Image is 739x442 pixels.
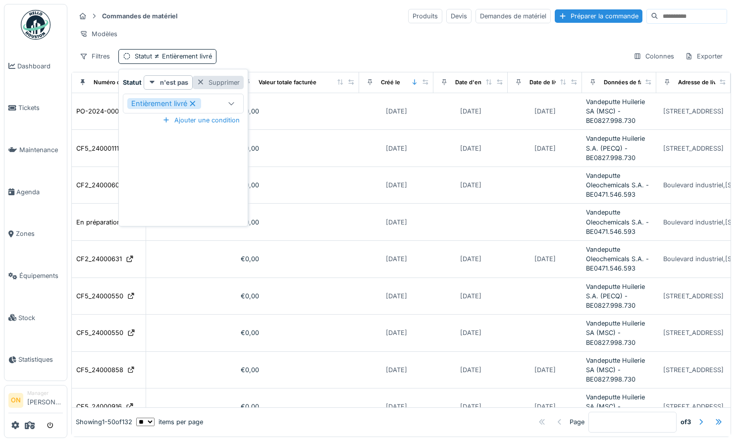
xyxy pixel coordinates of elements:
div: Vandeputte Oleochemicals S.A. - BE0471.546.593 [586,171,652,200]
div: Entièrement livré [127,98,201,109]
div: €0,00 [109,402,233,411]
div: [DATE] [386,144,407,153]
div: €0,00 [241,218,355,227]
div: €0,00 [241,328,355,337]
div: Colonnes [629,49,679,63]
div: PO-2024-00001 [76,107,125,116]
div: €0,00 [241,144,355,153]
div: [DATE] [460,291,481,301]
div: €0,00 [241,402,355,411]
div: CF5_24000858 [76,365,123,375]
div: [DATE] [460,144,481,153]
div: €0,00 [241,180,355,190]
div: Adresse de livraison [678,78,733,87]
strong: Statut [123,78,142,87]
div: Page [570,418,584,427]
div: [DATE] [386,402,407,411]
div: CF5_24000550 [76,291,123,301]
div: CF5_24000111 [76,144,119,153]
div: Modèles [75,27,122,41]
div: [DATE] [386,180,407,190]
div: CF5_24000916 [76,402,122,411]
div: Showing 1 - 50 of 132 [76,418,132,427]
span: Dashboard [17,61,63,71]
div: [DATE] [386,291,407,301]
span: Tickets [18,103,63,112]
div: Vandeputte Oleochemicals S.A. - BE0471.546.593 [586,245,652,274]
div: €0,00 [241,291,355,301]
div: [STREET_ADDRESS] [663,144,724,153]
div: Filtres [75,49,114,63]
div: [DATE] [386,328,407,337]
div: Vandeputte Huilerie SA (MSC) - BE0827.998.730 [586,97,652,126]
div: [DATE] [534,107,556,116]
span: Agenda [16,187,63,197]
div: CF5_24000550 [76,328,123,337]
div: [STREET_ADDRESS] [663,365,724,375]
div: [DATE] [460,180,481,190]
div: €233,32 [109,254,233,264]
div: CF2_24000602 [76,180,123,190]
div: [STREET_ADDRESS] [663,107,724,116]
div: items per page [136,418,203,427]
div: Préparer la commande [555,9,642,23]
div: [STREET_ADDRESS] [663,328,724,337]
div: [DATE] [534,402,556,411]
span: Équipements [19,271,63,280]
strong: n'est pas [160,78,188,87]
div: [DATE] [386,254,407,264]
div: [DATE] [386,107,407,116]
div: Vandeputte Huilerie S.A. (PECQ) - BE0827.998.730 [586,282,652,311]
div: Vandeputte Huilerie SA (MSC) - BE0827.998.730 [586,356,652,385]
strong: of 3 [681,418,691,427]
div: [DATE] [386,365,407,375]
div: €0,00 [241,254,355,264]
span: Stock [18,313,63,323]
li: ON [8,393,23,408]
div: [DATE] [534,144,556,153]
div: [STREET_ADDRESS] [663,291,724,301]
div: [DATE] [534,254,556,264]
div: [DATE] [386,218,407,227]
div: Vandeputte Huilerie SA (MSC) - BE0827.998.730 [586,392,652,421]
div: Vandeputte Oleochemicals S.A. - BE0471.546.593 [586,208,652,236]
div: En préparation [76,218,121,227]
strong: Commandes de matériel [98,11,181,21]
div: Supprimer [193,76,244,89]
div: Manager [27,389,63,397]
li: [PERSON_NAME] [27,389,63,411]
div: Vandeputte Huilerie SA (MSC) - BE0827.998.730 [586,319,652,347]
div: Demandes de matériel [475,9,551,23]
div: €0,00 [109,328,233,337]
span: Maintenance [19,145,63,155]
div: CF2_24000631 [76,254,122,264]
div: Devis [446,9,472,23]
span: Statistiques [18,355,63,364]
div: Vandeputte Huilerie S.A. (PECQ) - BE0827.998.730 [586,134,652,163]
div: Ajouter une condition [158,113,244,127]
div: Valeur totale facturée [259,78,317,87]
span: Entièrement livré [152,53,212,60]
div: Statut [135,52,212,61]
div: Date de livraison [529,78,575,87]
div: Créé le [381,78,400,87]
div: Numéro de commande [94,78,156,87]
div: €656,50 [109,365,233,375]
div: Date d'envoi de la commande [455,78,536,87]
div: [DATE] [460,107,481,116]
div: €0,00 [241,107,355,116]
div: [STREET_ADDRESS] [663,402,724,411]
img: Badge_color-CXgf-gQk.svg [21,10,51,40]
div: [DATE] [460,328,481,337]
span: Zones [16,229,63,238]
div: Produits [408,9,442,23]
div: [DATE] [460,402,481,411]
div: €0,00 [109,291,233,301]
div: [DATE] [460,254,481,264]
div: Exporter [681,49,727,63]
div: €0,00 [241,365,355,375]
div: [DATE] [534,365,556,375]
div: Données de facturation [604,78,667,87]
div: [DATE] [460,365,481,375]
